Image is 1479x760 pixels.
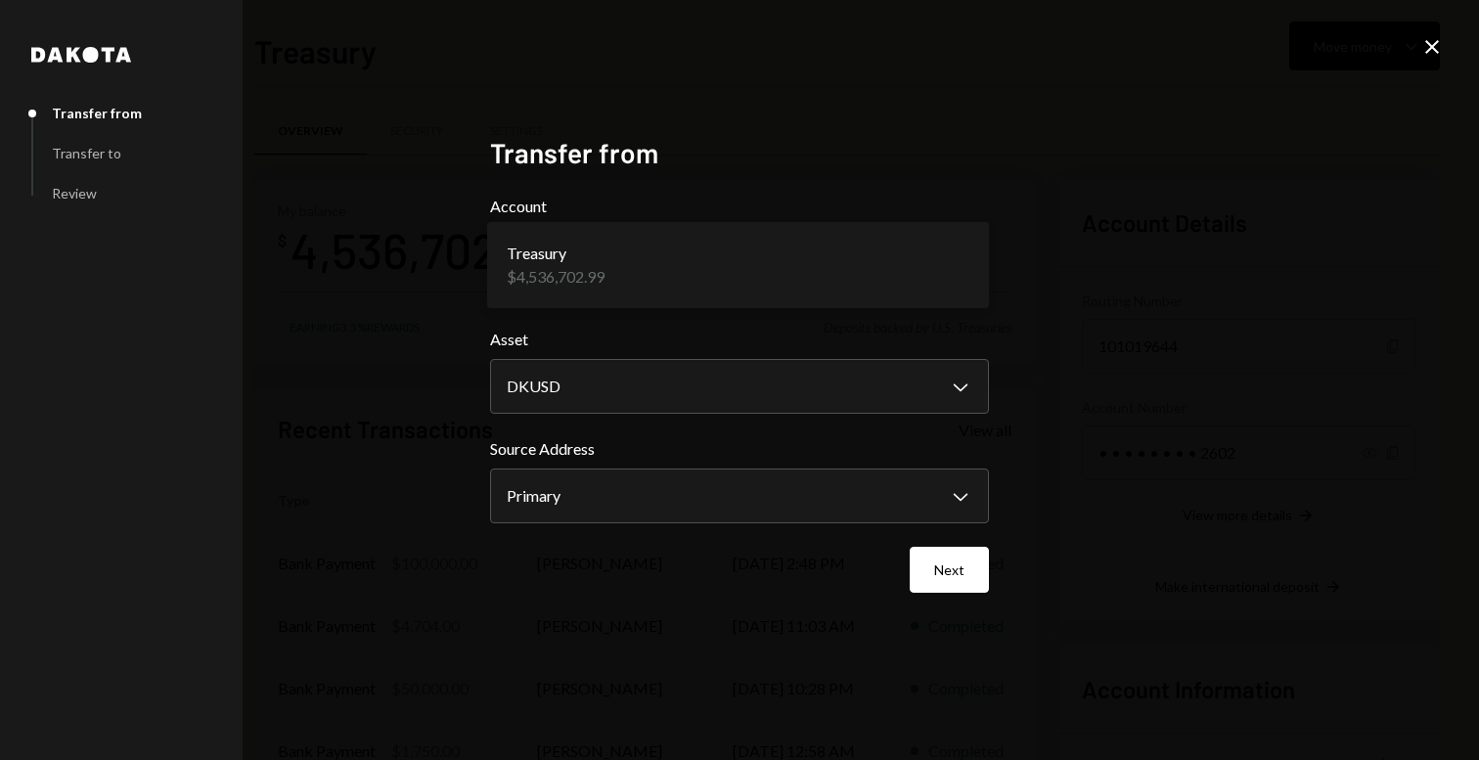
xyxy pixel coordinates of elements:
[507,242,605,265] div: Treasury
[490,437,989,461] label: Source Address
[52,145,121,161] div: Transfer to
[52,105,142,121] div: Transfer from
[490,195,989,218] label: Account
[490,328,989,351] label: Asset
[52,185,97,201] div: Review
[490,359,989,414] button: Asset
[910,547,989,593] button: Next
[507,265,605,289] div: $4,536,702.99
[490,469,989,523] button: Source Address
[490,134,989,172] h2: Transfer from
